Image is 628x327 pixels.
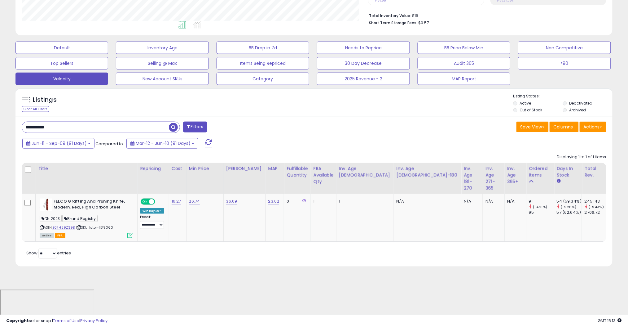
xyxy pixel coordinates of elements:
[569,107,586,113] label: Archived
[557,154,606,160] div: Displaying 1 to 1 of 1 items
[268,165,282,172] div: MAP
[561,204,576,209] small: (-5.26%)
[226,198,237,204] a: 36.09
[569,101,592,106] label: Deactivated
[464,199,478,204] div: N/A
[585,165,607,178] div: Total Rev.
[183,122,207,132] button: Filters
[33,96,57,104] h5: Listings
[339,199,389,204] div: 1
[217,73,309,85] button: Category
[126,138,198,149] button: Mar-12 - Jun-10 (91 Days)
[141,199,149,204] span: ON
[287,165,308,178] div: Fulfillable Quantity
[529,210,554,215] div: 95
[397,199,456,204] div: N/A
[513,93,613,99] p: Listing States:
[116,73,209,85] button: New Account SKUs
[418,20,429,26] span: $0.57
[40,199,52,211] img: 31s5Ml1+8DL._SL40_.jpg
[154,199,164,204] span: OFF
[585,199,610,204] div: 2451.43
[557,178,560,184] small: Days In Stock.
[397,165,459,178] div: Inv. Age [DEMOGRAPHIC_DATA]-180
[516,122,549,132] button: Save View
[317,73,410,85] button: 2025 Revenue - 2
[317,57,410,69] button: 30 Day Decrease
[140,215,164,229] div: Preset:
[226,165,263,172] div: [PERSON_NAME]
[369,11,602,19] li: $16
[55,233,65,238] span: FBA
[580,122,606,132] button: Actions
[26,250,71,256] span: Show: entries
[557,165,579,178] div: Days In Stock
[40,199,133,237] div: ASIN:
[529,199,554,204] div: 91
[172,198,181,204] a: 16.27
[268,198,279,204] a: 23.62
[189,198,200,204] a: 26.74
[485,199,500,204] div: N/A
[550,122,579,132] button: Columns
[418,73,510,85] button: MAP Report
[557,199,582,204] div: 54 (59.34%)
[418,42,510,54] button: BB Price Below Min
[40,233,54,238] span: All listings currently available for purchase on Amazon
[314,199,332,204] div: 1
[529,165,551,178] div: Ordered Items
[589,204,604,209] small: (-9.43%)
[140,208,164,214] div: Win BuyBox *
[464,165,480,191] div: Inv. Age 181-270
[585,210,610,215] div: 2706.72
[116,57,209,69] button: Selling @ Max
[518,57,611,69] button: >90
[418,57,510,69] button: Audit 365
[15,73,108,85] button: Velocity
[172,165,184,172] div: Cost
[507,165,524,185] div: Inv. Age 365+
[22,106,49,112] div: Clear All Filters
[95,141,124,147] span: Compared to:
[507,199,521,204] div: N/A
[557,210,582,215] div: 57 (62.64%)
[116,42,209,54] button: Inventory Age
[287,199,306,204] div: 0
[217,57,309,69] button: Items Being Repriced
[369,13,411,18] b: Total Inventory Value:
[15,42,108,54] button: Default
[15,57,108,69] button: Top Sellers
[314,165,334,185] div: FBA Available Qty
[136,140,191,146] span: Mar-12 - Jun-10 (91 Days)
[554,124,573,130] span: Columns
[54,199,129,212] b: FELCO Grafting And Pruning Knife, Modern, Red, High Carbon Steel
[533,204,547,209] small: (-4.21%)
[38,165,135,172] div: Title
[40,215,62,222] span: DN 2023
[22,138,94,149] button: Jun-11 - Sep-09 (91 Days)
[485,165,502,191] div: Inv. Age 271-365
[520,101,531,106] label: Active
[62,215,98,222] span: Brand Registry
[339,165,391,178] div: Inv. Age [DEMOGRAPHIC_DATA]
[518,42,611,54] button: Non Competitive
[32,140,87,146] span: Jun-11 - Sep-09 (91 Days)
[520,107,542,113] label: Out of Stock
[369,20,417,25] b: Short Term Storage Fees:
[217,42,309,54] button: BB Drop in 7d
[76,225,113,230] span: | SKU: Istor-1139060
[52,225,75,230] a: B07H59ZS9B
[140,165,166,172] div: Repricing
[317,42,410,54] button: Needs to Reprice
[189,165,221,172] div: Min Price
